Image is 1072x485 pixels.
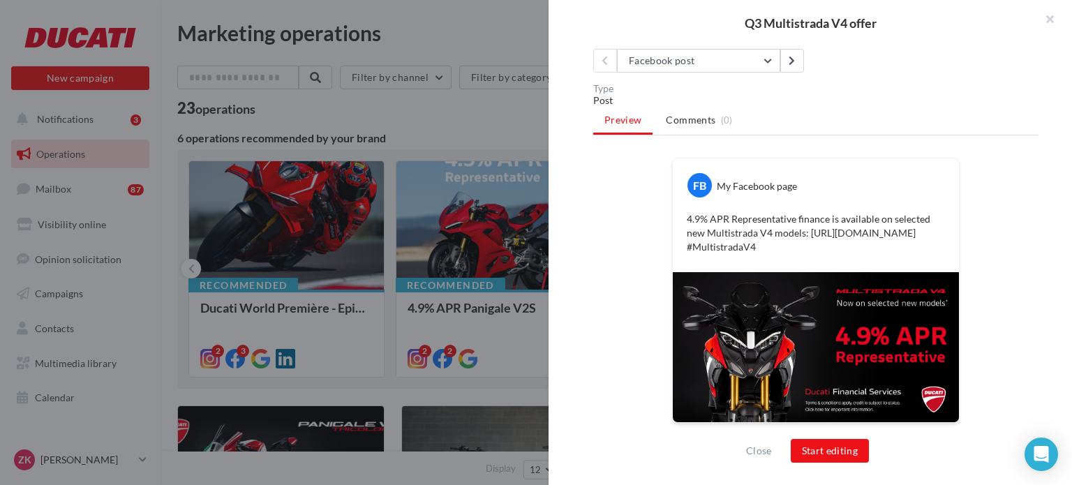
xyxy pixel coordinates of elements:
[740,442,777,459] button: Close
[717,179,797,193] div: My Facebook page
[687,173,712,197] div: FB
[687,212,945,254] p: 4.9% APR Representative finance is available on selected new Multistrada V4 models: [URL][DOMAIN_...
[791,439,870,463] button: Start editing
[1025,438,1058,471] div: Open Intercom Messenger
[593,36,810,46] div: Facebook
[617,49,780,73] button: Facebook post
[721,114,733,126] span: (0)
[672,423,960,441] div: Non-contractual preview
[666,113,715,127] span: Comments
[571,17,1050,29] div: Q3 Multistrada V4 offer
[593,94,1038,107] div: Post
[593,84,1038,94] div: Type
